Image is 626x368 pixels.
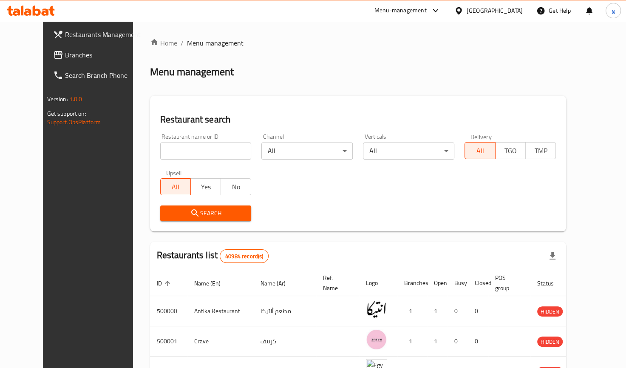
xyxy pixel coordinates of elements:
td: 500001 [150,326,187,357]
button: All [160,178,191,195]
span: Ref. Name [323,273,349,293]
th: Closed [468,270,488,296]
a: Restaurants Management [46,24,147,45]
span: Restaurants Management [65,29,141,40]
a: Branches [46,45,147,65]
span: Version: [47,94,68,105]
td: كرييف [254,326,316,357]
span: ID [157,278,173,288]
span: Search Branch Phone [65,70,141,80]
nav: breadcrumb [150,38,567,48]
td: مطعم أنتيكا [254,296,316,326]
td: 500000 [150,296,187,326]
span: No [224,181,248,193]
td: 0 [448,296,468,326]
a: Home [150,38,177,48]
td: Crave [187,326,254,357]
div: Total records count [220,249,269,263]
button: No [221,178,251,195]
span: g [612,6,615,15]
th: Branches [397,270,427,296]
div: All [261,143,353,160]
td: 0 [448,326,468,357]
button: TMP [525,142,556,159]
td: 1 [427,326,448,357]
div: HIDDEN [537,337,563,347]
h2: Menu management [150,65,234,79]
th: Open [427,270,448,296]
span: Status [537,278,565,288]
td: 1 [427,296,448,326]
span: POS group [495,273,520,293]
button: Search [160,205,252,221]
span: HIDDEN [537,307,563,317]
h2: Restaurant search [160,113,556,126]
a: Search Branch Phone [46,65,147,86]
td: 1 [397,326,427,357]
label: Upsell [166,170,182,176]
div: Menu-management [374,6,427,16]
img: Antika Restaurant [366,299,387,320]
td: 0 [468,296,488,326]
div: [GEOGRAPHIC_DATA] [467,6,523,15]
button: All [465,142,495,159]
button: TGO [495,142,526,159]
label: Delivery [470,134,492,140]
span: TMP [529,145,552,157]
span: TGO [499,145,522,157]
li: / [181,38,184,48]
div: All [363,143,454,160]
span: Get support on: [47,108,86,119]
div: Export file [542,246,563,266]
a: Support.OpsPlatform [47,117,101,128]
td: Antika Restaurant [187,296,254,326]
span: Name (En) [194,278,232,288]
span: Branches [65,50,141,60]
td: 0 [468,326,488,357]
td: 1 [397,296,427,326]
span: All [468,145,492,157]
span: Menu management [187,38,244,48]
th: Logo [359,270,397,296]
button: Yes [190,178,221,195]
input: Search for restaurant name or ID.. [160,143,252,160]
span: 1.0.0 [69,94,82,105]
h2: Restaurants list [157,249,269,263]
span: Name (Ar) [261,278,297,288]
span: 40984 record(s) [220,252,268,260]
th: Busy [448,270,468,296]
img: Crave [366,329,387,350]
span: Yes [194,181,218,193]
span: HIDDEN [537,337,563,347]
span: All [164,181,187,193]
span: Search [167,208,245,219]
